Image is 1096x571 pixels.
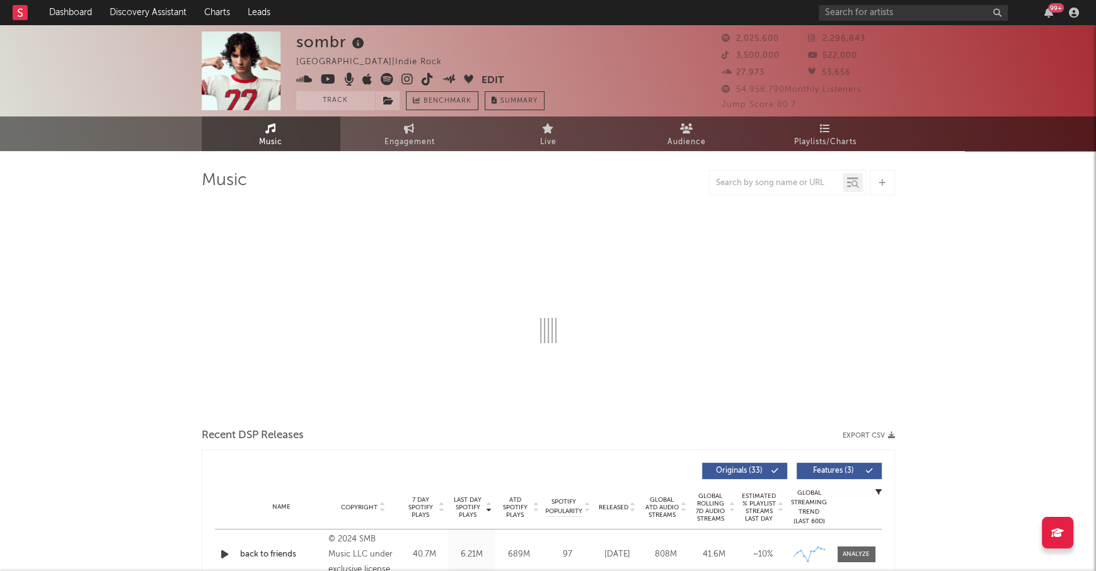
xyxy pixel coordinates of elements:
span: ATD Spotify Plays [499,496,532,519]
span: Released [599,504,628,511]
span: 2,025,600 [722,35,779,43]
a: Engagement [340,116,479,151]
div: 808M [645,548,687,561]
div: 689M [499,548,539,561]
span: Copyright [341,504,378,511]
span: Global ATD Audio Streams [645,496,679,519]
button: 99+ [1044,8,1053,18]
span: 3,500,000 [722,52,780,60]
span: Last Day Spotify Plays [451,496,485,519]
span: Estimated % Playlist Streams Last Day [742,492,776,523]
span: Recent DSP Releases [202,428,304,443]
div: 6.21M [451,548,492,561]
span: Summary [500,98,538,105]
span: 53,656 [808,69,851,77]
span: 54,958,790 Monthly Listeners [722,86,862,94]
div: ~ 10 % [742,548,784,561]
input: Search by song name or URL [710,178,843,188]
span: 522,000 [808,52,857,60]
a: Benchmark [406,91,478,110]
div: 97 [546,548,590,561]
span: Music [259,135,282,150]
a: Playlists/Charts [756,116,895,151]
span: Spotify Popularity [545,497,582,516]
span: Originals ( 33 ) [710,467,768,475]
input: Search for artists [819,5,1008,21]
div: [DATE] [596,548,638,561]
span: Playlists/Charts [794,135,857,150]
span: 7 Day Spotify Plays [404,496,437,519]
span: 27,973 [722,69,764,77]
a: Live [479,116,618,151]
div: sombr [296,31,367,52]
button: Export CSV [843,432,895,439]
div: 99 + [1048,3,1064,13]
span: Features ( 3 ) [805,467,863,475]
span: Benchmark [424,94,471,109]
button: Edit [482,73,504,89]
a: Music [202,116,340,151]
span: Jump Score: 80.7 [722,101,796,109]
span: Audience [667,135,706,150]
button: Summary [485,91,545,110]
div: [GEOGRAPHIC_DATA] | Indie Rock [296,55,456,70]
span: Global Rolling 7D Audio Streams [693,492,728,523]
a: Audience [618,116,756,151]
button: Track [296,91,375,110]
span: Live [540,135,557,150]
div: Global Streaming Trend (Last 60D) [790,489,828,526]
div: 40.7M [404,548,445,561]
a: back to friends [240,548,323,561]
span: Engagement [384,135,435,150]
div: Name [240,502,323,512]
button: Originals(33) [702,463,787,479]
span: 2,296,843 [808,35,865,43]
button: Features(3) [797,463,882,479]
div: 41.6M [693,548,735,561]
